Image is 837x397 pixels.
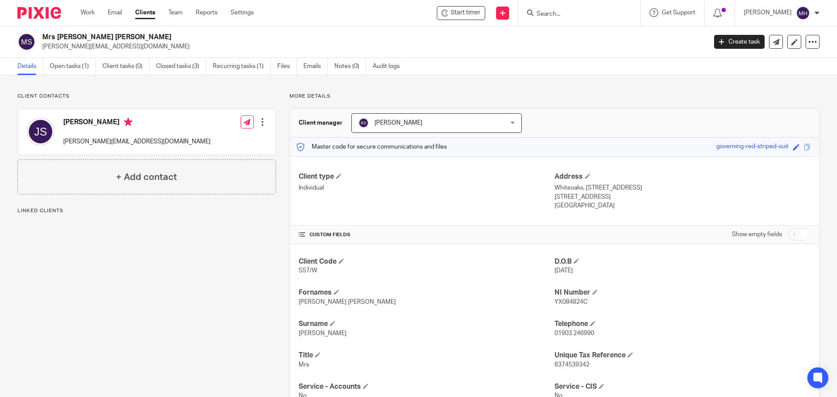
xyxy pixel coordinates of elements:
h4: CUSTOM FIELDS [299,231,555,238]
span: Get Support [662,10,695,16]
p: [PERSON_NAME][EMAIL_ADDRESS][DOMAIN_NAME] [63,137,211,146]
label: Show empty fields [732,230,782,239]
span: [PERSON_NAME] [PERSON_NAME] [299,299,396,305]
div: Mrs Jill Penelope Sheppard [437,6,485,20]
p: [GEOGRAPHIC_DATA] [555,201,810,210]
a: Team [168,8,183,17]
h4: Unique Tax Reference [555,351,810,360]
div: governing-red-striped-suit [716,142,789,152]
p: Linked clients [17,207,276,214]
span: Start timer [451,8,480,17]
h2: Mrs [PERSON_NAME] [PERSON_NAME] [42,33,569,42]
h4: [PERSON_NAME] [63,118,211,129]
p: Individual [299,183,555,192]
img: svg%3E [796,6,810,20]
p: [PERSON_NAME] [744,8,792,17]
img: svg%3E [358,118,369,128]
h4: + Add contact [116,170,177,184]
h4: NI Number [555,288,810,297]
span: [DATE] [555,268,573,274]
h4: D.O.B [555,257,810,266]
h4: Telephone [555,319,810,329]
img: Pixie [17,7,61,19]
a: Emails [303,58,328,75]
span: 01903 246990 [555,330,594,336]
h4: Client Code [299,257,555,266]
a: Clients [135,8,155,17]
a: Reports [196,8,218,17]
a: Settings [231,8,254,17]
a: Notes (0) [334,58,366,75]
p: Master code for secure communications and files [296,143,447,151]
a: Client tasks (0) [102,58,150,75]
h4: Service - Accounts [299,382,555,391]
span: [PERSON_NAME] [374,120,422,126]
span: 6374539342 [555,362,589,368]
img: svg%3E [17,33,36,51]
p: [PERSON_NAME][EMAIL_ADDRESS][DOMAIN_NAME] [42,42,701,51]
a: Audit logs [373,58,406,75]
a: Create task [714,35,765,49]
h4: Address [555,172,810,181]
h4: Client type [299,172,555,181]
a: Recurring tasks (1) [213,58,271,75]
h4: Service - CIS [555,382,810,391]
p: Client contacts [17,93,276,100]
span: S57/W [299,268,317,274]
h4: Title [299,351,555,360]
h3: Client manager [299,119,343,127]
span: [PERSON_NAME] [299,330,347,336]
a: Work [81,8,95,17]
span: Mrs [299,362,309,368]
p: More details [289,93,820,100]
a: Closed tasks (3) [156,58,206,75]
h4: Surname [299,319,555,329]
p: [STREET_ADDRESS] [555,193,810,201]
a: Open tasks (1) [50,58,96,75]
span: YX084824C [555,299,588,305]
img: svg%3E [27,118,54,146]
h4: Fornames [299,288,555,297]
a: Details [17,58,43,75]
i: Primary [124,118,133,126]
input: Search [536,10,614,18]
p: Whiteoaks, [STREET_ADDRESS] [555,183,810,192]
a: Files [277,58,297,75]
a: Email [108,8,122,17]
